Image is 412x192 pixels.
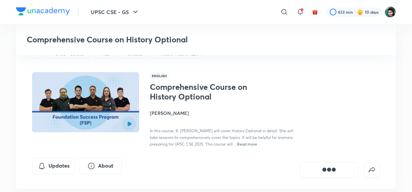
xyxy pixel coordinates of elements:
[32,158,75,174] button: Updates
[27,35,289,44] h3: Comprehensive Course on History Optional
[300,162,358,178] button: [object Object]
[357,9,364,15] img: streak
[150,82,259,102] h1: Comprehensive Course on History Optional
[385,6,396,18] img: Avinash Gupta
[364,162,380,178] button: false
[79,158,122,174] button: About
[312,9,318,15] img: avatar
[150,128,293,147] span: In this course, K. [PERSON_NAME] will cover History Optional in detail. She will take sessions to...
[16,7,70,15] img: Company Logo
[87,5,143,19] button: UPSC CSE - GS
[16,7,70,17] a: Company Logo
[237,141,257,147] span: Read more
[150,72,169,79] span: English
[310,7,320,17] button: avatar
[31,71,140,133] img: Thumbnail
[150,110,300,117] h4: [PERSON_NAME]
